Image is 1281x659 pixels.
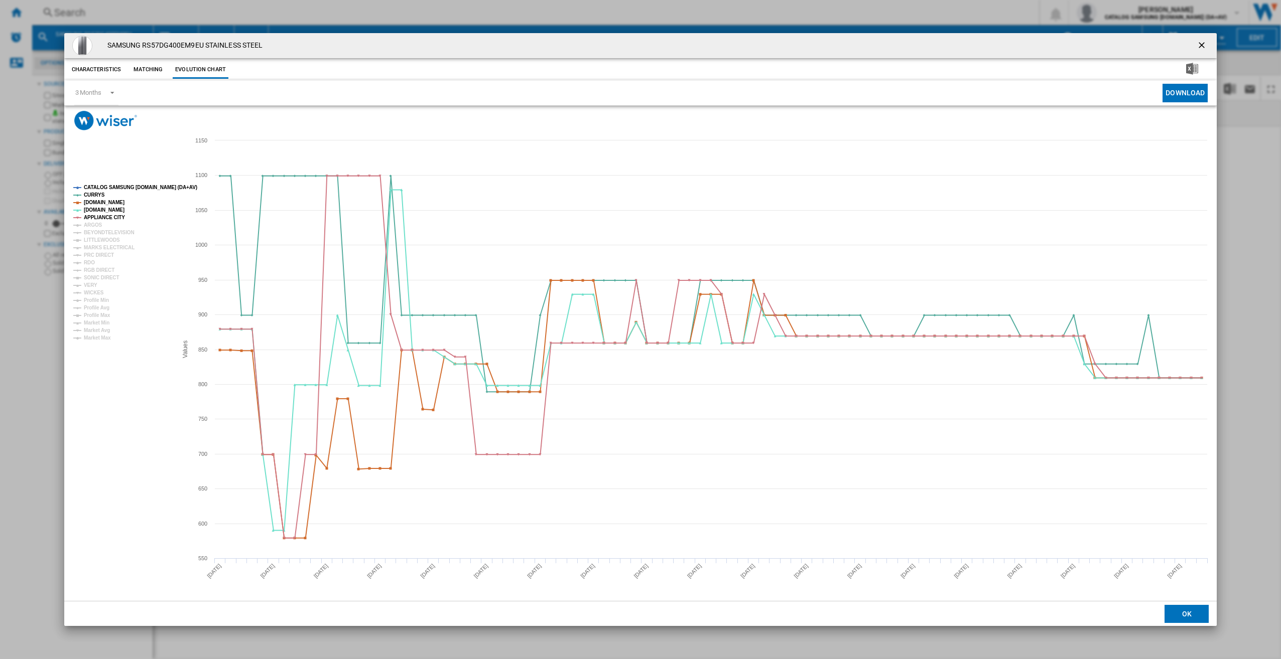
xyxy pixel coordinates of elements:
[739,563,756,579] tspan: [DATE]
[1166,563,1183,579] tspan: [DATE]
[1163,84,1208,102] button: Download
[1197,40,1209,52] ng-md-icon: getI18NText('BUTTONS.CLOSE_DIALOG')
[84,245,135,250] tspan: MARKS ELECTRICAL
[195,207,207,213] tspan: 1050
[84,275,119,280] tspan: SONIC DIRECT
[84,215,125,220] tspan: APPLIANCE CITY
[419,563,436,579] tspan: [DATE]
[198,555,207,561] tspan: 550
[1165,605,1209,623] button: OK
[198,416,207,422] tspan: 750
[526,563,542,579] tspan: [DATE]
[198,347,207,353] tspan: 850
[84,192,105,198] tspan: CURRYS
[198,451,207,457] tspan: 700
[198,485,207,491] tspan: 650
[259,563,276,579] tspan: [DATE]
[84,320,109,325] tspan: Market Min
[84,252,114,258] tspan: PRC DIRECT
[84,260,95,265] tspan: RDO
[84,305,109,310] tspan: Profile Avg
[206,563,222,579] tspan: [DATE]
[84,207,124,213] tspan: [DOMAIN_NAME]
[953,563,969,579] tspan: [DATE]
[84,237,120,243] tspan: LITTLEWOODS
[64,33,1217,626] md-dialog: Product popup
[198,311,207,317] tspan: 900
[84,230,135,235] tspan: BEYONDTELEVISION
[195,242,207,248] tspan: 1000
[84,185,197,190] tspan: CATALOG SAMSUNG [DOMAIN_NAME] (DA+AV)
[899,563,916,579] tspan: [DATE]
[1193,36,1213,56] button: getI18NText('BUTTONS.CLOSE_DIALOG')
[198,277,207,283] tspan: 950
[195,137,207,143] tspan: 1150
[198,381,207,387] tspan: 800
[846,563,862,579] tspan: [DATE]
[1113,563,1129,579] tspan: [DATE]
[182,341,189,358] tspan: Values
[72,36,92,56] img: 10271576
[312,563,329,579] tspan: [DATE]
[84,297,109,303] tspan: Profile Min
[75,89,101,96] div: 3 Months
[472,563,489,579] tspan: [DATE]
[198,521,207,527] tspan: 600
[1186,63,1198,75] img: excel-24x24.png
[102,41,263,51] h4: SAMSUNG RS57DG400EM9EU STAINLESS STEEL
[1170,61,1214,79] button: Download in Excel
[366,563,382,579] tspan: [DATE]
[1006,563,1022,579] tspan: [DATE]
[632,563,649,579] tspan: [DATE]
[84,327,110,333] tspan: Market Avg
[173,61,228,79] button: Evolution chart
[1059,563,1076,579] tspan: [DATE]
[74,111,137,130] img: logo_wiser_300x94.png
[84,200,124,205] tspan: [DOMAIN_NAME]
[195,172,207,178] tspan: 1100
[84,312,110,318] tspan: Profile Max
[84,222,102,228] tspan: ARGOS
[84,290,104,295] tspan: WICKES
[69,61,124,79] button: Characteristics
[84,282,97,288] tspan: VERY
[579,563,596,579] tspan: [DATE]
[126,61,170,79] button: Matching
[84,267,114,273] tspan: RGB DIRECT
[686,563,702,579] tspan: [DATE]
[793,563,809,579] tspan: [DATE]
[84,335,111,341] tspan: Market Max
